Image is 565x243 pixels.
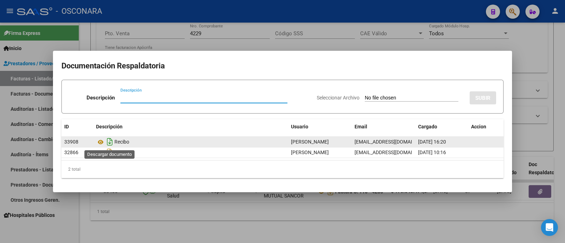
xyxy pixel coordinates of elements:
span: [DATE] 10:16 [418,150,446,155]
div: Recibo [96,136,285,147]
span: 33908 [64,139,78,145]
i: Descargar documento [105,147,114,158]
i: Descargar documento [105,136,114,147]
p: Descripción [87,94,115,102]
span: Email [355,124,367,129]
datatable-header-cell: Descripción [93,119,288,134]
span: [DATE] 16:20 [418,139,446,145]
datatable-header-cell: Cargado [415,119,468,134]
span: [PERSON_NAME] [291,139,329,145]
div: Dbt [96,147,285,158]
div: Open Intercom Messenger [541,219,558,236]
datatable-header-cell: Usuario [288,119,352,134]
span: Descripción [96,124,123,129]
button: SUBIR [470,91,496,104]
datatable-header-cell: ID [61,119,93,134]
span: Accion [471,124,486,129]
span: 32866 [64,150,78,155]
span: ID [64,124,69,129]
span: [EMAIL_ADDRESS][DOMAIN_NAME] [355,139,433,145]
span: Seleccionar Archivo [317,95,359,101]
h2: Documentación Respaldatoria [61,59,504,73]
datatable-header-cell: Accion [468,119,504,134]
div: 2 total [61,160,504,178]
span: [EMAIL_ADDRESS][DOMAIN_NAME] [355,150,433,155]
span: SUBIR [475,95,490,101]
datatable-header-cell: Email [352,119,415,134]
span: Usuario [291,124,308,129]
span: [PERSON_NAME] [291,150,329,155]
span: Cargado [418,124,437,129]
